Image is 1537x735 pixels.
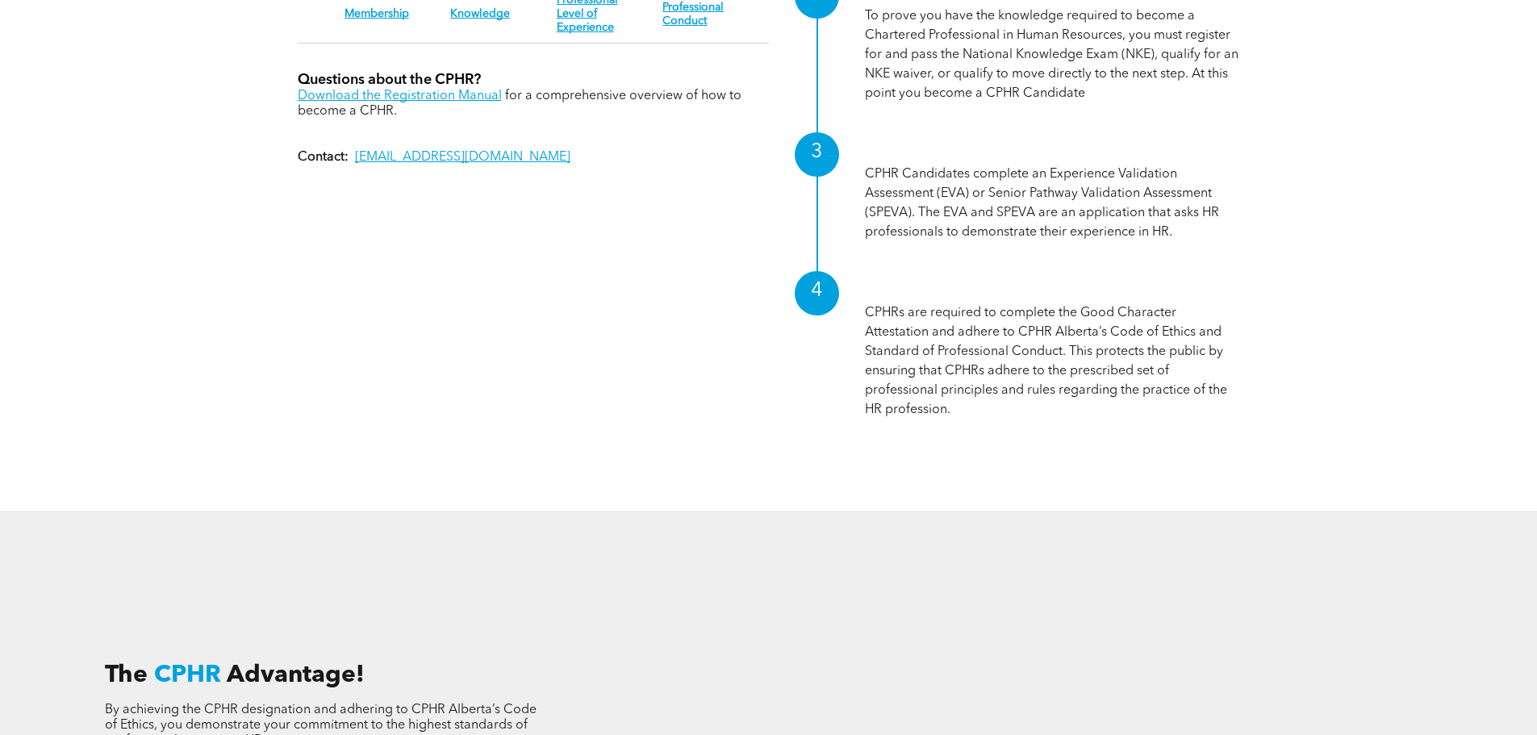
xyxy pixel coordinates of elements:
[298,90,741,118] span: for a comprehensive overview of how to become a CPHR.
[450,8,510,19] a: Knowledge
[298,90,502,102] a: Download the Registration Manual
[865,303,1240,420] p: CPHRs are required to complete the Good Character Attestation and adhere to CPHR Alberta’s Code o...
[345,8,409,19] a: Membership
[795,132,839,177] div: 3
[154,663,221,687] span: CPHR
[105,663,148,687] span: The
[227,663,365,687] span: Advantage!
[865,278,1240,303] h1: Professional Conduct
[298,151,349,164] strong: Contact:
[662,2,724,27] a: Professional Conduct
[865,165,1240,242] p: CPHR Candidates complete an Experience Validation Assessment (EVA) or Senior Pathway Validation A...
[865,140,1240,165] h1: Professional Level of Experience
[865,6,1240,103] p: To prove you have the knowledge required to become a Chartered Professional in Human Resources, y...
[355,151,570,164] a: [EMAIL_ADDRESS][DOMAIN_NAME]
[298,73,481,87] span: Questions about the CPHR?
[795,271,839,315] div: 4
